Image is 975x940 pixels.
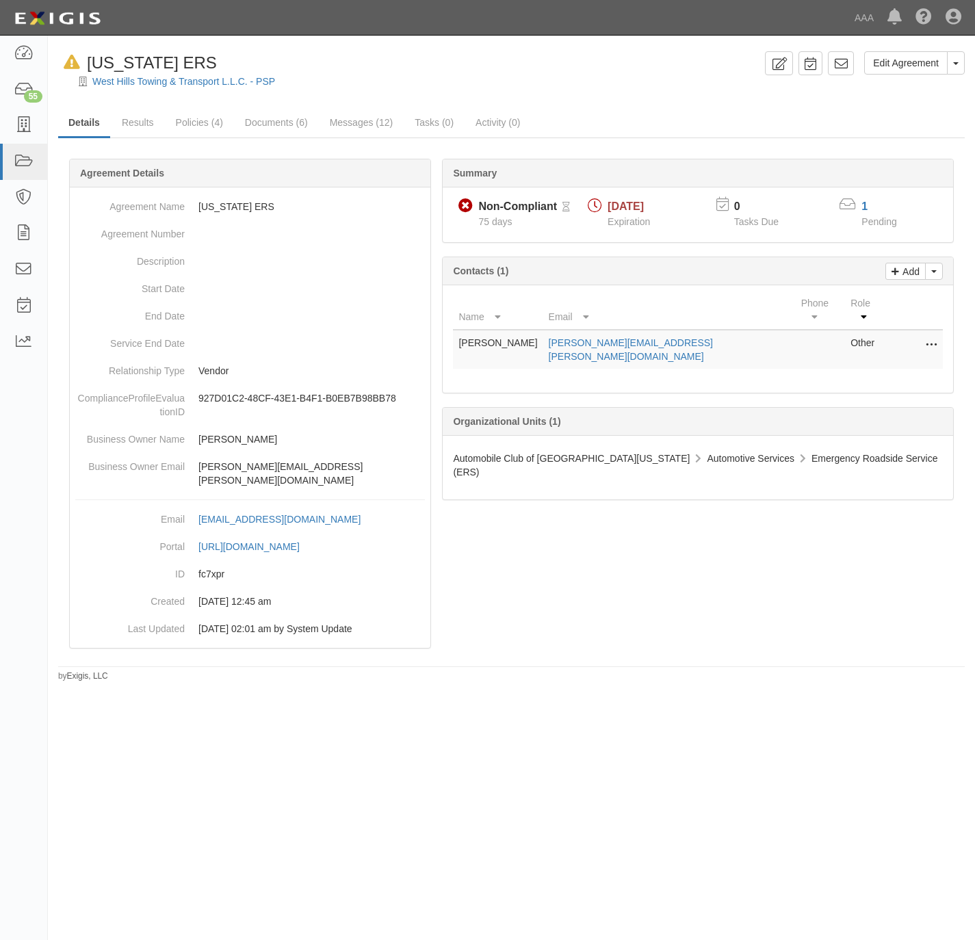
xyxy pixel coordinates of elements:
a: AAA [848,4,881,31]
b: Organizational Units (1) [453,416,560,427]
dd: [DATE] 12:45 am [75,588,425,615]
p: 0 [734,199,796,215]
span: [US_STATE] ERS [87,53,217,72]
dd: [US_STATE] ERS [75,193,425,220]
dt: Business Owner Email [75,453,185,473]
p: [PERSON_NAME] [198,432,425,446]
td: Other [845,330,888,369]
a: Activity (0) [465,109,530,136]
dt: Start Date [75,275,185,296]
dt: Agreement Name [75,193,185,213]
dt: Description [75,248,185,268]
span: Expiration [608,216,650,227]
th: Email [543,291,796,330]
dd: Vendor [75,357,425,384]
a: [PERSON_NAME][EMAIL_ADDRESS][PERSON_NAME][DOMAIN_NAME] [549,337,713,362]
i: In Default since 07/25/2025 [64,55,80,70]
th: Name [453,291,543,330]
a: [URL][DOMAIN_NAME] [198,541,315,552]
dt: Service End Date [75,330,185,350]
dt: End Date [75,302,185,323]
a: Details [58,109,110,138]
dt: Portal [75,533,185,553]
dt: Relationship Type [75,357,185,378]
div: Non-Compliant [478,199,557,215]
dd: [DATE] 02:01 am by System Update [75,615,425,642]
b: Agreement Details [80,168,164,179]
div: [EMAIL_ADDRESS][DOMAIN_NAME] [198,512,361,526]
a: Policies (4) [166,109,233,136]
a: Exigis, LLC [67,671,108,681]
span: Pending [861,216,896,227]
th: Phone [796,291,845,330]
a: Tasks (0) [404,109,464,136]
dt: Agreement Number [75,220,185,241]
dt: Last Updated [75,615,185,636]
a: 1 [861,200,868,212]
th: Role [845,291,888,330]
span: Automotive Services [707,453,794,464]
dt: Business Owner Name [75,426,185,446]
span: Automobile Club of [GEOGRAPHIC_DATA][US_STATE] [453,453,690,464]
img: logo-5460c22ac91f19d4615b14bd174203de0afe785f0fc80cf4dbbc73dc1793850b.png [10,6,105,31]
span: [DATE] [608,200,644,212]
a: Documents (6) [235,109,318,136]
a: Add [885,263,926,280]
a: Edit Agreement [864,51,948,75]
p: [PERSON_NAME][EMAIL_ADDRESS][PERSON_NAME][DOMAIN_NAME] [198,460,425,487]
a: West Hills Towing & Transport L.L.C. - PSP [92,76,275,87]
dt: Created [75,588,185,608]
a: Results [112,109,164,136]
span: Tasks Due [734,216,779,227]
dt: ID [75,560,185,581]
span: Since 07/11/2025 [478,216,512,227]
p: Add [899,263,920,279]
p: 927D01C2-48CF-43E1-B4F1-B0EB7B98BB78 [198,391,425,405]
div: 55 [24,90,42,103]
i: Pending Review [562,203,570,212]
div: California ERS [58,51,217,75]
b: Contacts (1) [453,265,508,276]
td: [PERSON_NAME] [453,330,543,369]
a: Messages (12) [320,109,404,136]
dt: Email [75,506,185,526]
a: [EMAIL_ADDRESS][DOMAIN_NAME] [198,514,376,525]
dt: ComplianceProfileEvaluationID [75,384,185,419]
dd: fc7xpr [75,560,425,588]
i: Non-Compliant [458,199,473,213]
b: Summary [453,168,497,179]
i: Help Center - Complianz [915,10,932,26]
small: by [58,670,108,682]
